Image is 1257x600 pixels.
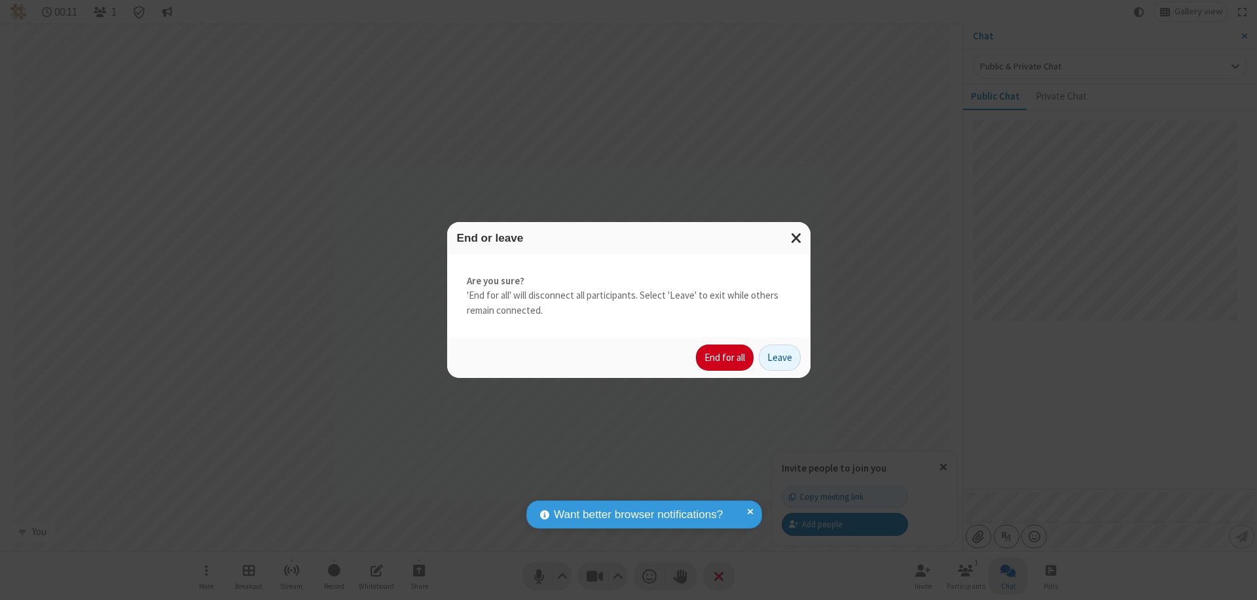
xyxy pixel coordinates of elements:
div: 'End for all' will disconnect all participants. Select 'Leave' to exit while others remain connec... [447,254,811,338]
span: Want better browser notifications? [554,506,723,523]
button: Leave [759,345,801,371]
h3: End or leave [457,232,801,244]
button: End for all [696,345,754,371]
button: Close modal [783,222,811,254]
strong: Are you sure? [467,274,791,289]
